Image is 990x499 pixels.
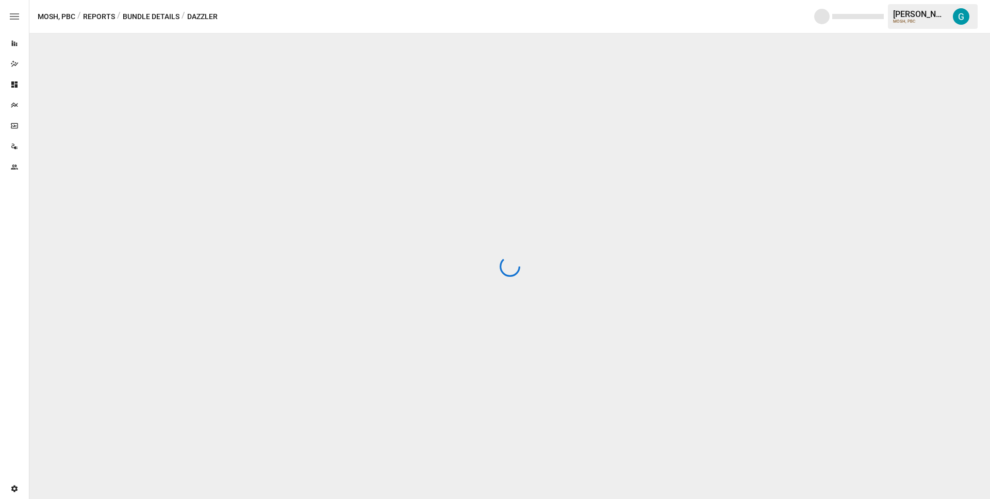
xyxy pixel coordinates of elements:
button: Bundle Details [123,10,179,23]
div: [PERSON_NAME] [893,9,947,19]
div: / [77,10,81,23]
div: / [181,10,185,23]
img: Gavin Acres [953,8,969,25]
div: MOSH, PBC [893,19,947,24]
button: MOSH, PBC [38,10,75,23]
button: Gavin Acres [947,2,976,31]
button: Reports [83,10,115,23]
div: / [117,10,121,23]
